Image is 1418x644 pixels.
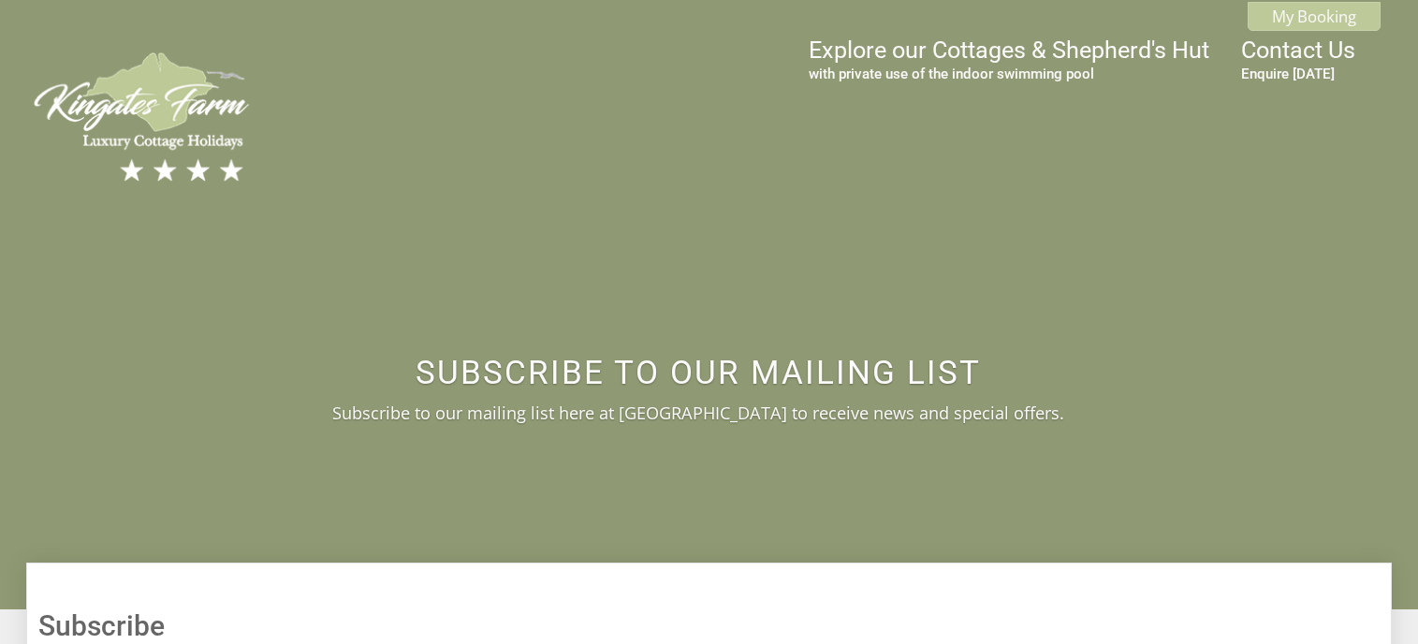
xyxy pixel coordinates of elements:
[38,609,687,642] h1: Subscribe
[161,354,1235,392] h2: Subscribe to our Mailing List
[1241,66,1355,82] small: Enquire [DATE]
[809,37,1209,82] a: Explore our Cottages & Shepherd's Hutwith private use of the indoor swimming pool
[1241,37,1355,82] a: Contact UsEnquire [DATE]
[26,48,260,186] img: Kingates Farm
[161,402,1235,424] p: Subscribe to our mailing list here at [GEOGRAPHIC_DATA] to receive news and special offers.
[1248,2,1381,31] a: My Booking
[809,66,1209,82] small: with private use of the indoor swimming pool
